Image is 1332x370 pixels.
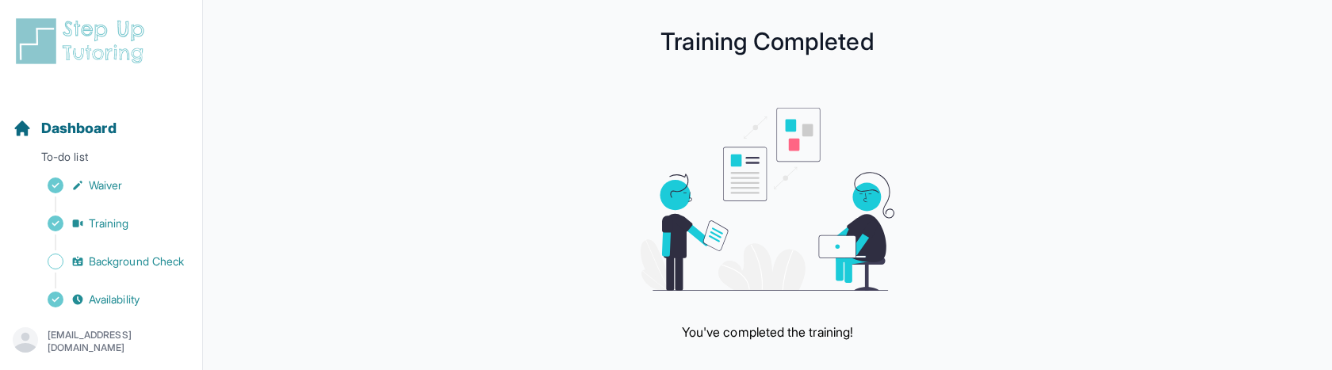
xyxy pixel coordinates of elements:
button: [EMAIL_ADDRESS][DOMAIN_NAME] [13,327,189,356]
span: Dashboard [41,117,117,139]
span: Training [89,216,129,231]
a: Dashboard [13,117,117,139]
span: Availability [89,292,140,307]
p: To-do list [6,149,196,171]
span: Background Check [89,254,184,269]
h1: Training Completed [235,32,1300,51]
button: Dashboard [6,92,196,146]
a: Training [13,212,202,235]
p: You've completed the training! [682,322,853,341]
p: [EMAIL_ADDRESS][DOMAIN_NAME] [48,329,189,354]
span: Waiver [89,177,122,193]
a: Availability [13,288,202,311]
img: meeting graphic [641,108,894,291]
a: Background Check [13,250,202,273]
img: logo [13,16,154,67]
button: Support [6,314,196,368]
a: Waiver [13,174,202,196]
